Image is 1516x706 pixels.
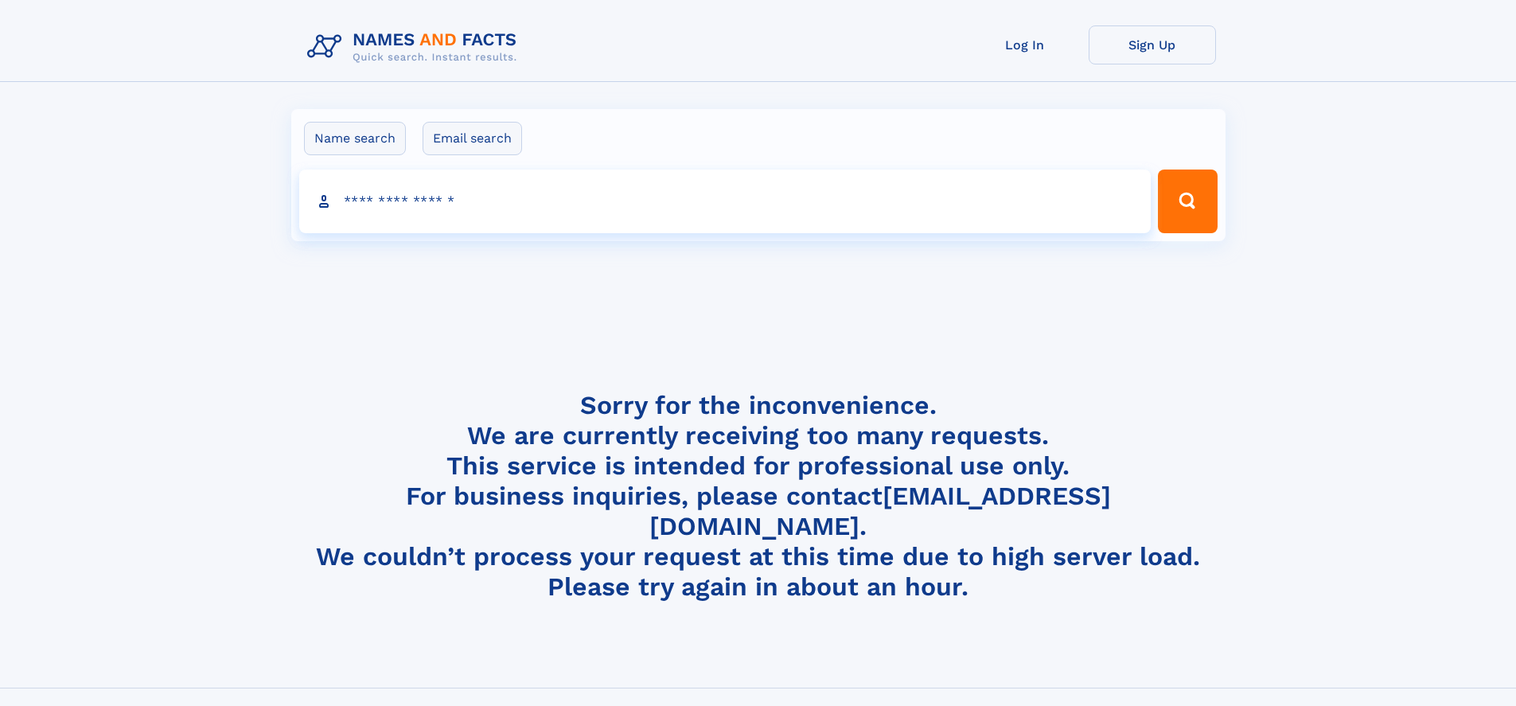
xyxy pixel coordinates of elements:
[961,25,1089,64] a: Log In
[301,390,1216,603] h4: Sorry for the inconvenience. We are currently receiving too many requests. This service is intend...
[649,481,1111,541] a: [EMAIL_ADDRESS][DOMAIN_NAME]
[1089,25,1216,64] a: Sign Up
[301,25,530,68] img: Logo Names and Facts
[1158,170,1217,233] button: Search Button
[423,122,522,155] label: Email search
[299,170,1152,233] input: search input
[304,122,406,155] label: Name search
